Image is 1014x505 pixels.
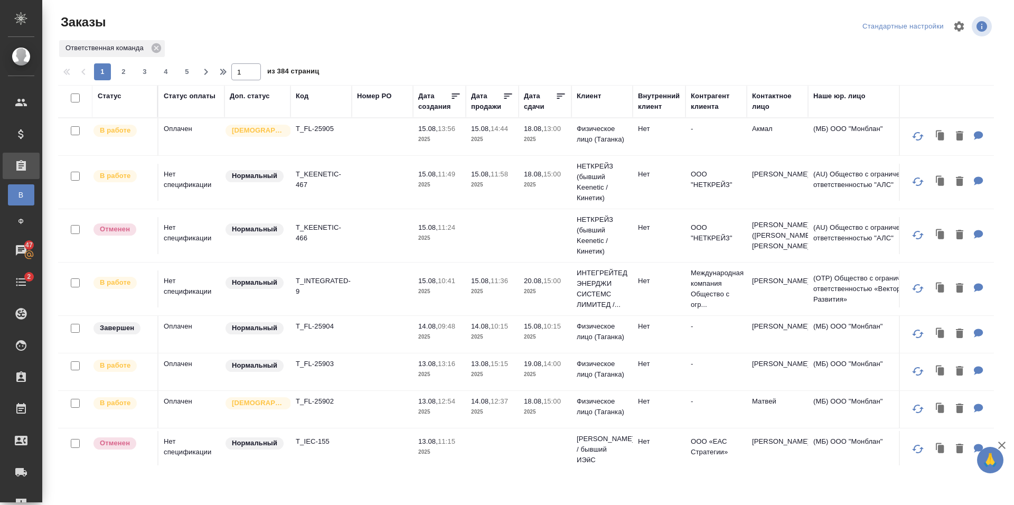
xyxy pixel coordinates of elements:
td: [PERSON_NAME] [747,353,808,390]
a: 2 [3,269,40,295]
p: 14:00 [543,360,561,368]
p: 2025 [524,180,566,190]
div: Контрагент клиента [691,91,741,112]
div: Статус по умолчанию для стандартных заказов [224,276,285,290]
p: 10:15 [543,322,561,330]
p: 13.08, [418,360,438,368]
td: [PERSON_NAME] [747,316,808,353]
p: Нет [638,359,680,369]
button: Удалить [951,126,969,147]
button: Удалить [951,398,969,420]
span: Ф [13,216,29,227]
p: 10:15 [491,322,508,330]
p: Физическое лицо (Таганка) [577,124,627,145]
p: 15.08, [524,322,543,330]
td: (МБ) ООО "Монблан" [808,316,935,353]
p: В работе [100,398,130,408]
span: Заказы [58,14,106,31]
td: Нет спецификации [158,164,224,201]
p: 15.08, [418,223,438,231]
button: Обновить [905,124,931,149]
p: Нормальный [232,171,277,181]
p: 15:00 [543,170,561,178]
p: 14:44 [491,125,508,133]
div: Статус оплаты [164,91,215,101]
p: 11:58 [491,170,508,178]
span: Настроить таблицу [946,14,972,39]
button: Удалить [951,323,969,345]
p: 2025 [471,134,513,145]
td: (AU) Общество с ограниченной ответственностью "АЛС" [808,164,935,201]
p: В работе [100,360,130,371]
div: Контактное лицо [752,91,803,112]
p: 13.08, [471,360,491,368]
p: Нормальный [232,438,277,448]
div: Внутренний клиент [638,91,680,112]
p: T_FL-25902 [296,396,346,407]
button: Клонировать [931,361,951,382]
p: - [691,124,741,134]
span: Посмотреть информацию [972,16,994,36]
p: 19.08, [524,360,543,368]
p: 2025 [524,407,566,417]
button: 4 [157,63,174,80]
p: 15.08, [471,277,491,285]
p: 14.08, [471,397,491,405]
td: Оплачен [158,353,224,390]
button: Клонировать [931,438,951,460]
td: [PERSON_NAME] [747,270,808,307]
div: split button [860,18,946,35]
p: Нет [638,436,680,447]
td: Акмал [747,118,808,155]
div: Выставляет КМ при направлении счета или после выполнения всех работ/сдачи заказа клиенту. Окончат... [92,321,152,335]
p: 12:37 [491,397,508,405]
button: 3 [136,63,153,80]
p: В работе [100,277,130,288]
div: Статус по умолчанию для стандартных заказов [224,321,285,335]
p: ООО "НЕТКРЕЙЗ" [691,222,741,244]
p: 18.08, [524,125,543,133]
p: [DEMOGRAPHIC_DATA] [232,125,285,136]
p: Физическое лицо (Таганка) [577,359,627,380]
p: 2025 [524,369,566,380]
p: Отменен [100,224,130,235]
p: 2025 [524,134,566,145]
p: 15.08, [418,125,438,133]
p: ООО "НЕТКРЕЙЗ" [691,169,741,190]
p: 13:56 [438,125,455,133]
button: Удалить [951,171,969,193]
p: 2025 [418,286,461,297]
p: В работе [100,171,130,181]
p: 2025 [524,332,566,342]
p: 10:41 [438,277,455,285]
a: Ф [8,211,34,232]
p: Нет [638,124,680,134]
td: [PERSON_NAME] ([PERSON_NAME]) [PERSON_NAME] [747,214,808,257]
div: Наше юр. лицо [813,91,866,101]
span: из 384 страниц [267,65,319,80]
td: (МБ) ООО "Монблан" [808,431,935,468]
td: (МБ) ООО "Монблан" [808,391,935,428]
p: ООО «ЕАС Стратегии» [691,436,741,457]
p: ИНТЕГРЕЙТЕД ЭНЕРДЖИ СИСТЕМС ЛИМИТЕД /... [577,268,627,310]
button: Клонировать [931,398,951,420]
p: Ответственная команда [65,43,147,53]
td: Оплачен [158,316,224,353]
p: 11:24 [438,223,455,231]
button: Клонировать [931,278,951,300]
div: Доп. статус [230,91,270,101]
p: НЕТКРЕЙЗ (бывший Keenetic / Кинетик) [577,214,627,257]
div: Выставляет КМ после отмены со стороны клиента. Если уже после запуска – КМ пишет ПМу про отмену, ... [92,436,152,451]
p: 18.08, [524,170,543,178]
td: Оплачен [158,118,224,155]
p: T_FL-25903 [296,359,346,369]
div: Выставляет ПМ после принятия заказа от КМа [92,276,152,290]
p: - [691,321,741,332]
div: Номер PO [357,91,391,101]
p: T_KEENETIC-467 [296,169,346,190]
p: 13.08, [418,437,438,445]
p: 2025 [418,180,461,190]
button: Удалить [951,361,969,382]
p: 2025 [471,180,513,190]
button: Удалить [951,225,969,246]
